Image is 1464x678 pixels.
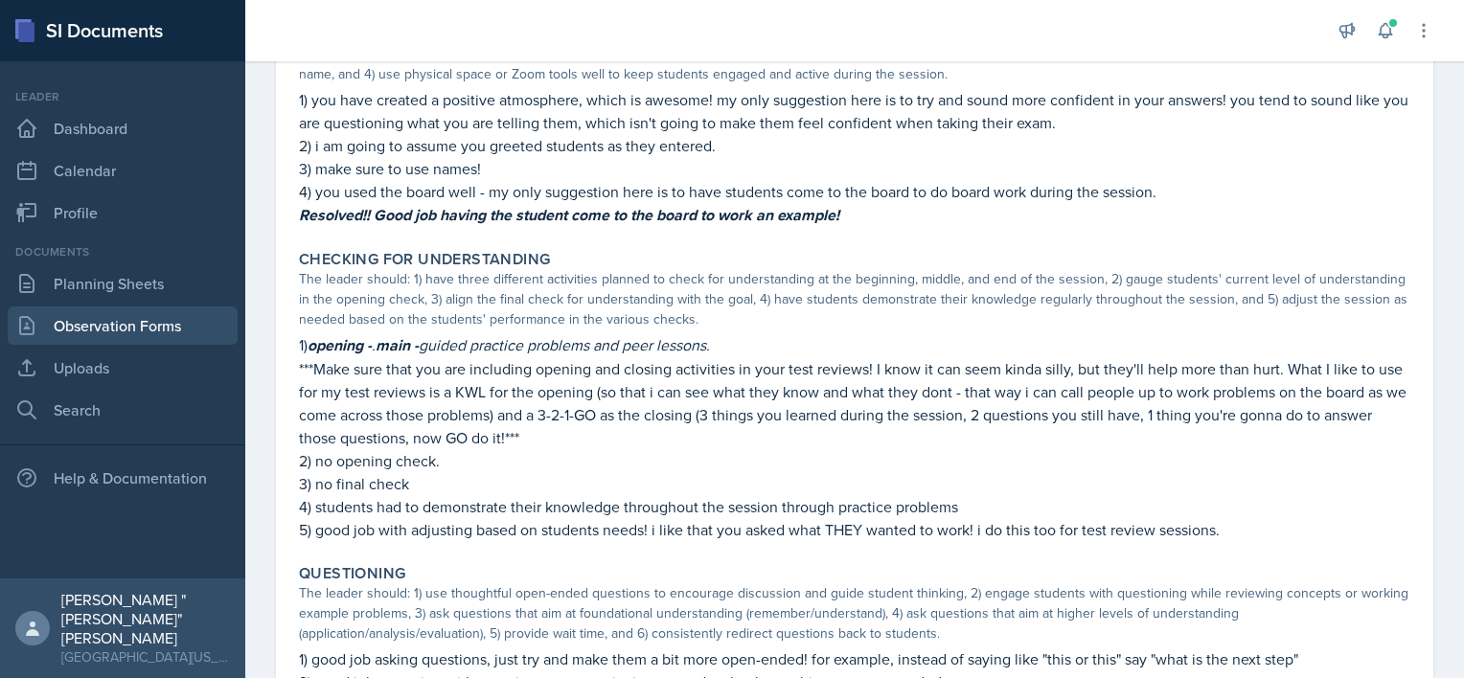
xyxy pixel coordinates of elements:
div: Leader [8,88,238,105]
div: Documents [8,243,238,260]
p: 4) you used the board well - my only suggestion here is to have students come to the board to do ... [299,180,1410,203]
p: 1) you have created a positive atmosphere, which is awesome! my only suggestion here is to try an... [299,88,1410,134]
a: Calendar [8,151,238,190]
p: 3) no final check [299,472,1410,495]
a: Profile [8,193,238,232]
p: 3) make sure to use names! [299,157,1410,180]
em: guided practice problems and peer lessons. [419,334,710,355]
div: The leader should: 1) have three different activities planned to check for understanding at the b... [299,269,1410,329]
a: Planning Sheets [8,264,238,303]
div: The leader should: 1) use thoughtful open-ended questions to encourage discussion and guide stude... [299,583,1410,644]
p: 2) no opening check. [299,449,1410,472]
em: Resolved!! Good job having the student come to the board to work an example! [299,204,839,226]
a: Observation Forms [8,306,238,345]
em: main - [376,334,419,356]
a: Dashboard [8,109,238,147]
label: Questioning [299,564,405,583]
em: opening - [308,334,372,356]
p: 5) good job with adjusting based on students needs! i like that you asked what THEY wanted to wor... [299,518,1410,541]
div: [GEOGRAPHIC_DATA][US_STATE] in [GEOGRAPHIC_DATA] [61,647,230,667]
div: The leader should: 1) appear genuinely happy to be in the session and excited to work with studen... [299,44,1410,84]
div: [PERSON_NAME] "[PERSON_NAME]" [PERSON_NAME] [61,590,230,647]
p: 4) students had to demonstrate their knowledge throughout the session through practice problems [299,495,1410,518]
a: Search [8,391,238,429]
em: . [372,334,376,355]
a: Uploads [8,349,238,387]
label: Checking for Understanding [299,250,550,269]
p: 1) [299,333,1410,357]
p: 2) i am going to assume you greeted students as they entered. [299,134,1410,157]
div: Help & Documentation [8,459,238,497]
p: ***Make sure that you are including opening and closing activities in your test reviews! I know i... [299,357,1410,449]
p: 1) good job asking questions, just try and make them a bit more open-ended! for example, instead ... [299,647,1410,670]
